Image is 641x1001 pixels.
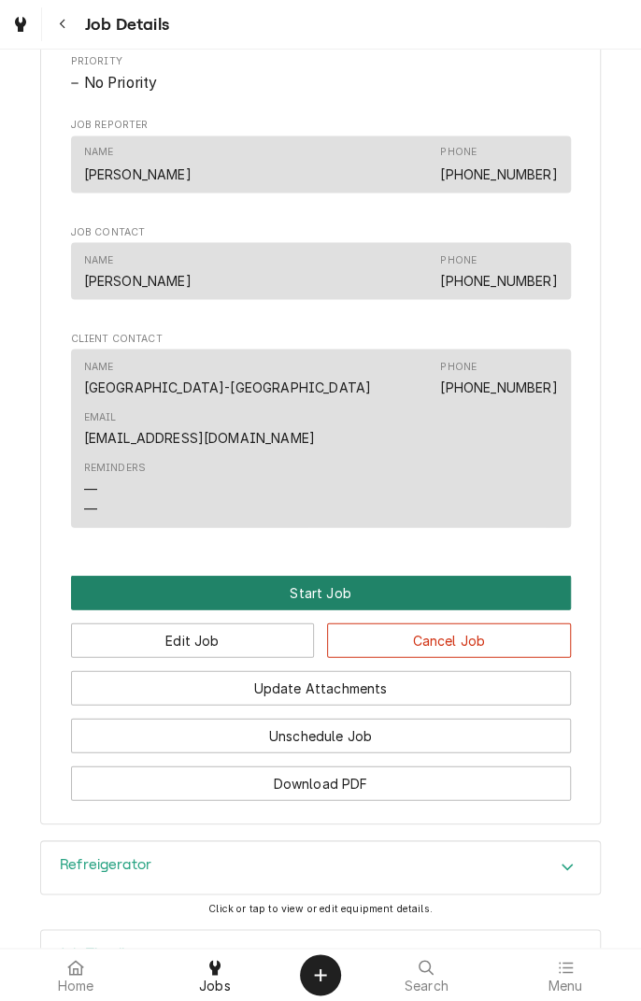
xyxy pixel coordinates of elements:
div: Name [84,252,114,267]
div: Job Contact [71,224,571,308]
div: Button Group Row [71,657,571,705]
a: [PHONE_NUMBER] [440,272,557,288]
div: — [84,498,97,518]
div: Reminders [84,460,146,517]
a: Menu [497,952,634,997]
div: [PERSON_NAME] [84,164,192,183]
span: Jobs [199,979,231,994]
div: Button Group Row [71,705,571,752]
a: [PHONE_NUMBER] [440,165,557,181]
div: Button Group [71,575,571,800]
div: Name [84,359,372,396]
div: Phone [440,252,477,267]
div: Job Reporter [71,118,571,202]
div: Refreigerator [40,840,601,894]
button: Start Job [71,575,571,609]
div: Job Reporter List [71,136,571,201]
div: [PERSON_NAME] [84,270,192,290]
div: Contact [71,136,571,193]
button: Cancel Job [327,622,571,657]
h3: Job Timeline [60,945,142,963]
button: Update Attachments [71,670,571,705]
span: Job Reporter [71,118,571,133]
div: Email [84,409,117,424]
div: Job Timeline [40,929,601,983]
div: Name [84,145,114,160]
div: No Priority [71,72,571,94]
div: Phone [440,359,557,396]
div: Phone [440,252,557,290]
div: Phone [440,359,477,374]
a: Home [7,952,145,997]
div: Name [84,359,114,374]
div: Button Group Row [71,752,571,800]
div: Name [84,145,192,182]
button: Accordion Details Expand Trigger [41,841,600,894]
a: [EMAIL_ADDRESS][DOMAIN_NAME] [84,429,315,445]
div: Phone [440,145,557,182]
div: Client Contact [71,331,571,536]
div: Phone [440,145,477,160]
button: Navigate back [46,7,79,41]
span: Priority [71,54,571,69]
span: Search [405,979,449,994]
button: Download PDF [71,765,571,800]
span: Priority [71,72,571,94]
div: Job Contact List [71,242,571,307]
span: Click or tap to view or edit equipment details. [208,902,433,914]
button: Create Object [300,954,341,995]
div: [GEOGRAPHIC_DATA]-[GEOGRAPHIC_DATA] [84,377,372,396]
div: Client Contact List [71,349,571,536]
button: Accordion Details Expand Trigger [41,930,600,982]
div: Priority [71,54,571,94]
a: Go to Jobs [4,7,37,41]
span: Job Details [79,12,169,37]
a: Jobs [147,952,284,997]
button: Unschedule Job [71,718,571,752]
div: Button Group Row [71,609,571,657]
div: Email [84,409,315,447]
a: [PHONE_NUMBER] [440,379,557,394]
div: Reminders [84,460,146,475]
h3: Refreigerator [60,856,151,874]
span: Home [58,979,94,994]
div: Name [84,252,192,290]
button: Edit Job [71,622,315,657]
div: — [84,479,97,498]
span: Menu [548,979,582,994]
div: Button Group Row [71,575,571,609]
div: Contact [71,349,571,527]
div: Accordion Header [41,930,600,982]
span: Client Contact [71,331,571,346]
div: Accordion Header [41,841,600,894]
a: Search [358,952,495,997]
span: Job Contact [71,224,571,239]
div: Contact [71,242,571,299]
